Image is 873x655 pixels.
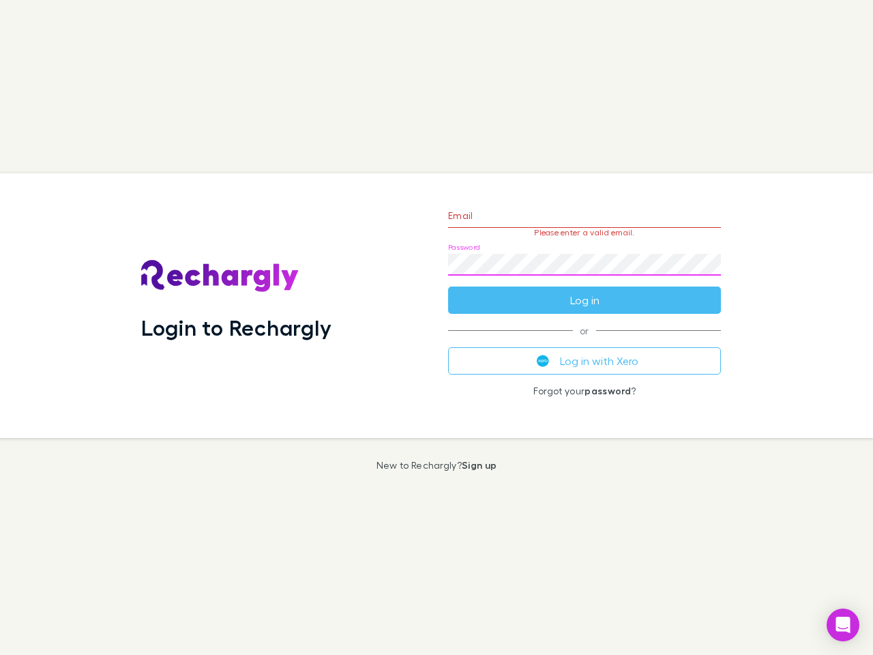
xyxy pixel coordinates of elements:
[462,459,497,471] a: Sign up
[448,330,721,331] span: or
[448,242,480,252] label: Password
[537,355,549,367] img: Xero's logo
[376,460,497,471] p: New to Rechargly?
[141,260,299,293] img: Rechargly's Logo
[448,287,721,314] button: Log in
[448,385,721,396] p: Forgot your ?
[141,315,331,340] h1: Login to Rechargly
[585,385,631,396] a: password
[448,347,721,375] button: Log in with Xero
[448,228,721,237] p: Please enter a valid email.
[827,609,859,641] div: Open Intercom Messenger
